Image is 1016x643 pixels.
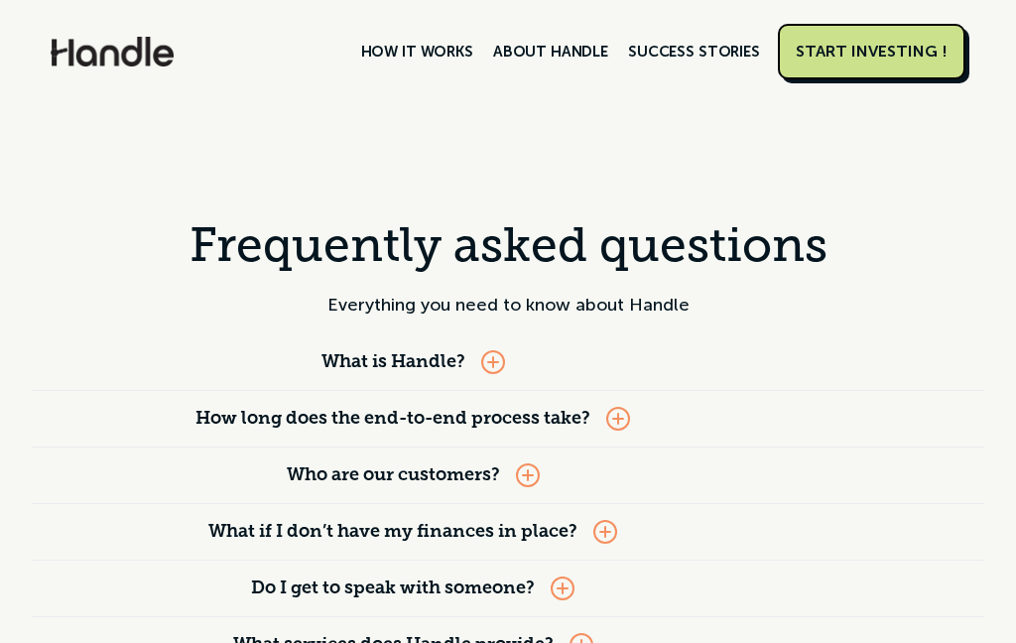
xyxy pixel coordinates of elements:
[778,24,965,79] a: START INVESTING !
[483,35,618,68] a: ABOUT HANDLE
[321,354,465,372] strong: What is Handle?
[127,292,889,319] div: Everything you need to know about Handle
[618,35,770,68] a: SUCCESS STORIES
[287,467,500,485] strong: Who are our customers?
[208,524,577,542] strong: What if I don’t have my finances in place?
[195,411,590,429] strong: How long does the end-to-end process take?
[127,214,889,276] h2: Frequently asked questions
[796,42,948,62] div: START INVESTING !
[351,35,483,68] a: HOW IT WORKS
[251,580,535,598] strong: Do I get to speak with someone?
